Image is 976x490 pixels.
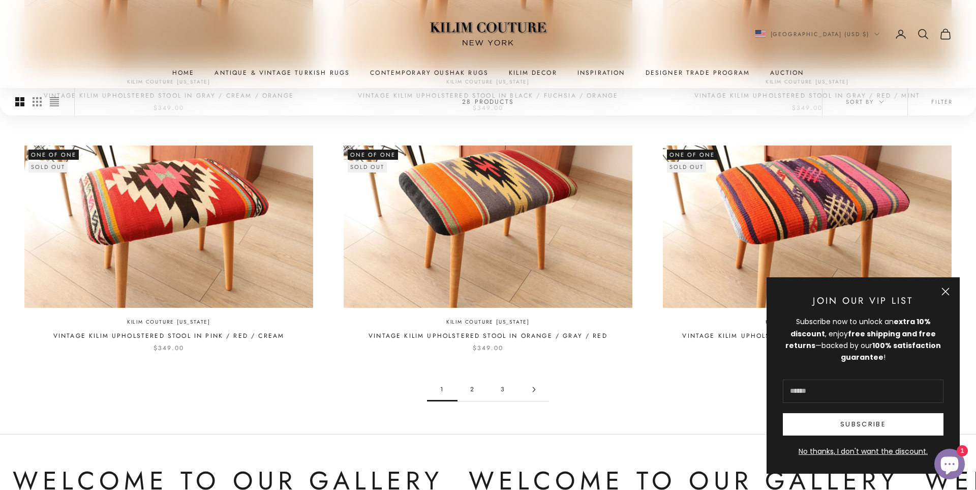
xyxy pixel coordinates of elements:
a: Home [172,68,195,78]
sale-price: $349.00 [473,343,503,353]
a: Antique & Vintage Turkish Rugs [215,68,350,78]
img: kilim ottoman stool handcrafted by Turkish artisans sustainably [24,146,313,308]
p: Join Our VIP List [783,294,943,308]
button: Switch to compact product images [50,88,59,116]
strong: 100% satisfaction guarantee [841,340,941,362]
img: vintage flat-woven kilim upholstered footstool with wooden legs [663,146,952,308]
span: Sort by [846,97,884,106]
span: One of One [348,150,398,160]
a: Kilim Couture [US_STATE] [127,318,210,327]
nav: Primary navigation [24,68,952,78]
a: Inspiration [577,68,625,78]
a: Contemporary Oushak Rugs [370,68,489,78]
button: Sort by [822,88,907,115]
a: Go to page 2 [518,378,549,401]
span: [GEOGRAPHIC_DATA] (USD $) [771,29,870,38]
a: Kilim Couture [US_STATE] [766,318,849,327]
span: One of One [28,150,79,160]
sale-price: $349.00 [154,343,184,353]
sold-out-badge: Sold out [348,162,387,172]
sold-out-badge: Sold out [28,162,68,172]
a: Vintage Kilim Upholstered Stool in Pink / Red / Cream [53,331,284,341]
button: Switch to smaller product images [33,88,42,116]
nav: Secondary navigation [755,27,952,40]
span: One of One [667,150,717,160]
newsletter-popup: Newsletter popup [767,277,960,474]
p: 28 products [462,96,514,106]
button: Change country or currency [755,29,880,38]
a: Go to page 2 [457,378,488,401]
a: Designer Trade Program [646,68,750,78]
sold-out-badge: Sold out [667,162,706,172]
strong: extra 10% discount [790,316,931,338]
button: Switch to larger product images [15,88,24,116]
a: Vintage Kilim Upholstered Stool in Orange / Gray / Red [369,331,607,341]
a: Go to page 3 [488,378,518,401]
nav: Pagination navigation [427,378,549,401]
strong: free shipping and free returns [785,329,936,351]
img: Logo of Kilim Couture New York [424,10,552,58]
img: United States [755,30,766,38]
div: Subscribe now to unlock an , enjoy —backed by our ! [783,316,943,363]
button: Filter [908,88,976,115]
button: Subscribe [783,413,943,436]
summary: Kilim Decor [509,68,557,78]
a: Auction [770,68,804,78]
a: Kilim Couture [US_STATE] [446,318,530,327]
img: upholstered bench made of handwoven wool flat-weave Turkish rug [344,146,632,308]
button: No thanks, I don't want the discount. [783,446,943,457]
inbox-online-store-chat: Shopify online store chat [931,449,968,482]
a: Vintage Kilim Upholstered Stool in Orange / Purple / Pink [682,331,932,341]
span: 1 [427,378,457,401]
